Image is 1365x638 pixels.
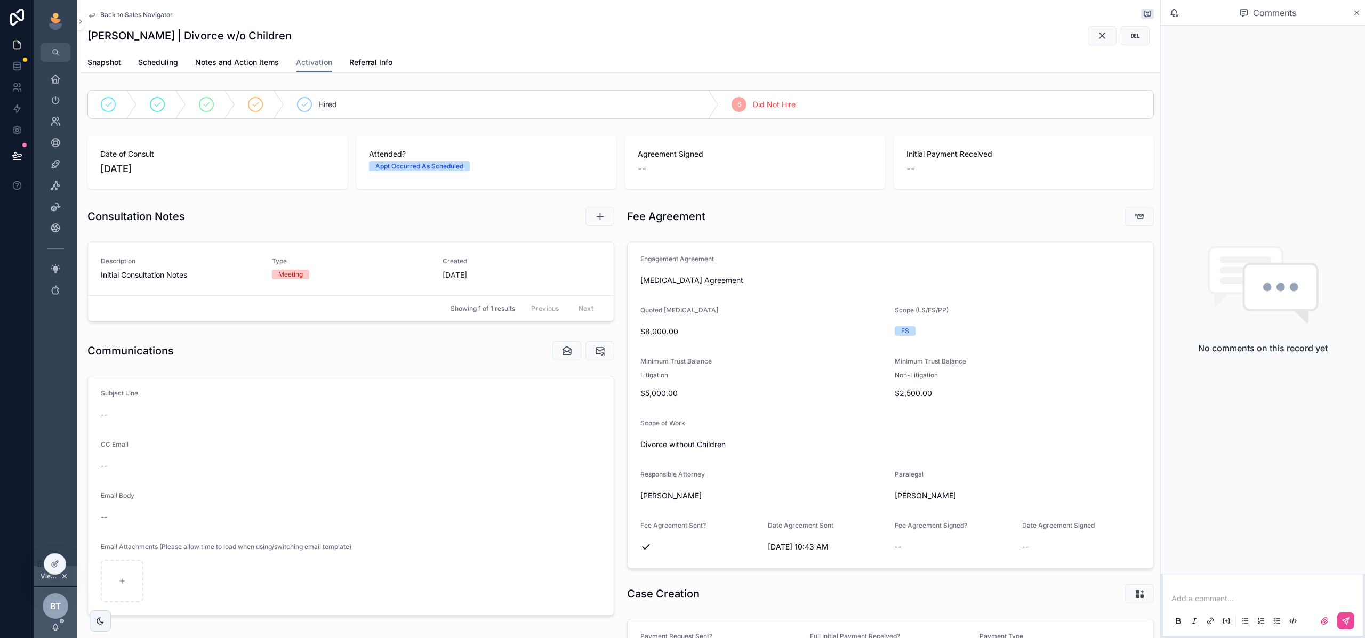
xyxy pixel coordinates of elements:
[638,149,872,159] span: Agreement Signed
[349,53,392,74] a: Referral Info
[349,57,392,68] span: Referral Info
[640,357,712,365] span: Minimum Trust Balance
[895,490,956,501] span: [PERSON_NAME]
[640,419,685,427] span: Scope of Work
[768,542,887,552] span: [DATE] 10:43 AM
[195,53,279,74] a: Notes and Action Items
[627,586,700,601] h1: Case Creation
[87,343,174,358] h1: Communications
[87,53,121,74] a: Snapshot
[100,11,173,19] span: Back to Sales Navigator
[443,257,601,265] span: Created
[640,388,886,399] span: $5,000.00
[768,521,833,529] span: Date Agreement Sent
[1022,521,1095,529] span: Date Agreement Signed
[375,161,463,171] div: Appt Occurred As Scheduled
[640,255,714,263] span: Engagement Agreement
[138,53,178,74] a: Scheduling
[101,461,107,471] span: --
[318,99,337,110] span: Hired
[638,161,646,176] span: --
[87,209,185,224] h1: Consultation Notes
[640,326,886,337] span: $8,000.00
[753,99,796,110] span: Did Not Hire
[101,543,351,551] span: Email Attachments (Please allow time to load when using/switching email template)
[640,490,702,501] span: [PERSON_NAME]
[88,242,614,295] a: DescriptionInitial Consultation NotesTypeMeetingCreated[DATE]
[906,149,1141,159] span: Initial Payment Received
[87,57,121,68] span: Snapshot
[296,53,332,73] a: Activation
[87,28,292,43] h1: [PERSON_NAME] | Divorce w/o Children
[901,326,909,336] div: FS
[47,13,64,30] img: App logo
[195,57,279,68] span: Notes and Action Items
[41,572,59,580] span: Viewing as [PERSON_NAME]
[895,371,938,379] span: Non-Litigation
[895,521,967,529] span: Fee Agreement Signed?
[895,388,1141,399] span: $2,500.00
[100,149,335,159] span: Date of Consult
[34,62,77,313] div: scrollable content
[640,439,1141,450] span: Divorce without Children
[1198,342,1328,354] h2: No comments on this record yet
[640,470,705,478] span: Responsible Attorney
[627,209,705,224] h1: Fee Agreement
[640,521,706,529] span: Fee Agreement Sent?
[369,149,604,159] span: Attended?
[451,304,515,313] span: Showing 1 of 1 results
[1022,542,1029,552] span: --
[101,491,134,499] span: Email Body
[895,542,901,552] span: --
[895,357,966,365] span: Minimum Trust Balance
[101,270,259,280] span: Initial Consultation Notes
[895,470,924,478] span: Paralegal
[101,409,107,420] span: --
[443,270,467,280] p: [DATE]
[101,440,129,448] span: CC Email
[296,57,332,68] span: Activation
[101,512,107,522] span: --
[138,57,178,68] span: Scheduling
[1253,6,1296,19] span: Comments
[50,600,61,612] span: BT
[906,161,915,176] span: --
[101,257,259,265] span: Description
[640,371,668,379] span: Litigation
[100,161,132,176] p: [DATE]
[895,306,949,314] span: Scope (LS/FS/PP)
[737,100,741,109] span: 6
[101,389,138,397] span: Subject Line
[278,270,303,279] div: Meeting
[87,11,173,19] a: Back to Sales Navigator
[640,306,718,314] span: Quoted [MEDICAL_DATA]
[640,275,743,286] span: [MEDICAL_DATA] Agreement
[272,257,430,265] span: Type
